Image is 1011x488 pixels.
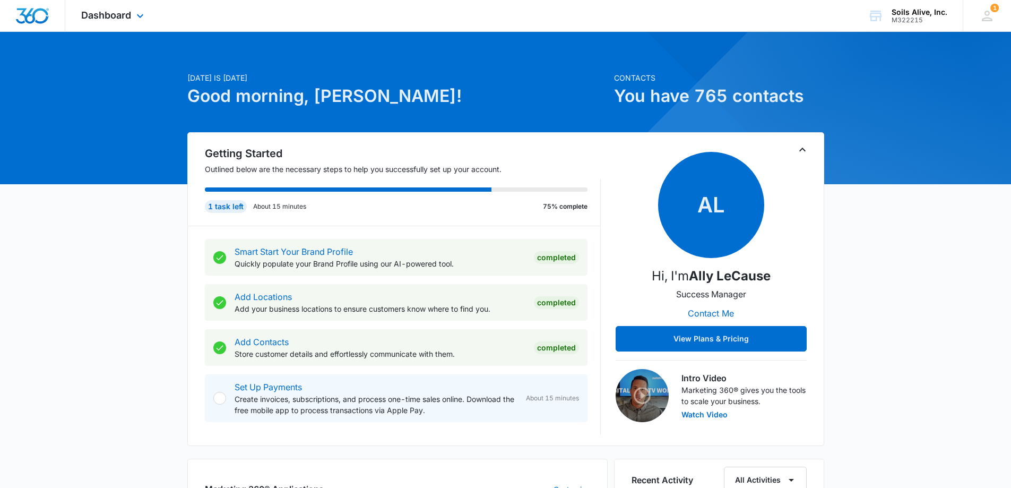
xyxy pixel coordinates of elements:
h2: Getting Started [205,145,601,161]
h1: You have 765 contacts [614,83,824,109]
p: Add your business locations to ensure customers know where to find you. [235,303,525,314]
button: Toggle Collapse [796,143,809,156]
p: Quickly populate your Brand Profile using our AI-powered tool. [235,258,525,269]
button: Watch Video [681,411,728,418]
div: 1 task left [205,200,247,213]
span: 1 [990,4,999,12]
span: AL [658,152,764,258]
a: Add Locations [235,292,292,302]
span: About 15 minutes [526,393,579,403]
h3: Intro Video [681,372,807,384]
p: Outlined below are the necessary steps to help you successfully set up your account. [205,164,601,175]
p: Hi, I'm [652,267,771,286]
div: account id [892,16,947,24]
button: Contact Me [677,301,745,326]
div: Completed [534,341,579,354]
a: Add Contacts [235,337,289,347]
p: Contacts [614,72,824,83]
p: About 15 minutes [253,202,306,211]
span: Dashboard [81,10,131,21]
p: Create invoices, subscriptions, and process one-time sales online. Download the free mobile app t... [235,393,517,416]
h6: Recent Activity [632,474,693,486]
h1: Good morning, [PERSON_NAME]! [187,83,608,109]
div: account name [892,8,947,16]
a: Set Up Payments [235,382,302,392]
img: Intro Video [616,369,669,422]
a: Smart Start Your Brand Profile [235,246,353,257]
div: Completed [534,296,579,309]
div: notifications count [990,4,999,12]
div: Completed [534,251,579,264]
strong: Ally LeCause [689,268,771,284]
p: Marketing 360® gives you the tools to scale your business. [681,384,807,407]
p: [DATE] is [DATE] [187,72,608,83]
p: 75% complete [543,202,587,211]
p: Success Manager [676,288,746,301]
button: View Plans & Pricing [616,326,807,352]
p: Store customer details and effortlessly communicate with them. [235,348,525,359]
